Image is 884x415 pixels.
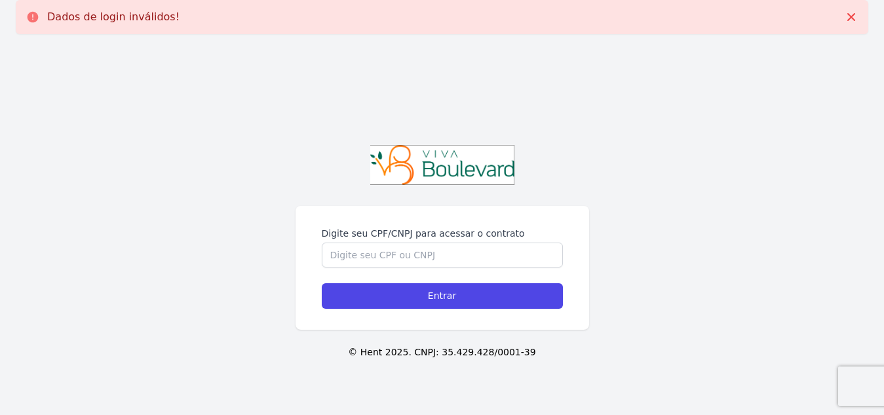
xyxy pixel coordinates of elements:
[21,346,863,359] p: © Hent 2025. CNPJ: 35.429.428/0001-39
[322,283,563,309] input: Entrar
[47,10,180,24] p: Dados de login inválidos!
[370,145,514,185] img: Captura%20de%20tela%202022-12-26%20143640.png
[322,227,563,240] label: Digite seu CPF/CNPJ para acessar o contrato
[322,243,563,267] input: Digite seu CPF ou CNPJ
